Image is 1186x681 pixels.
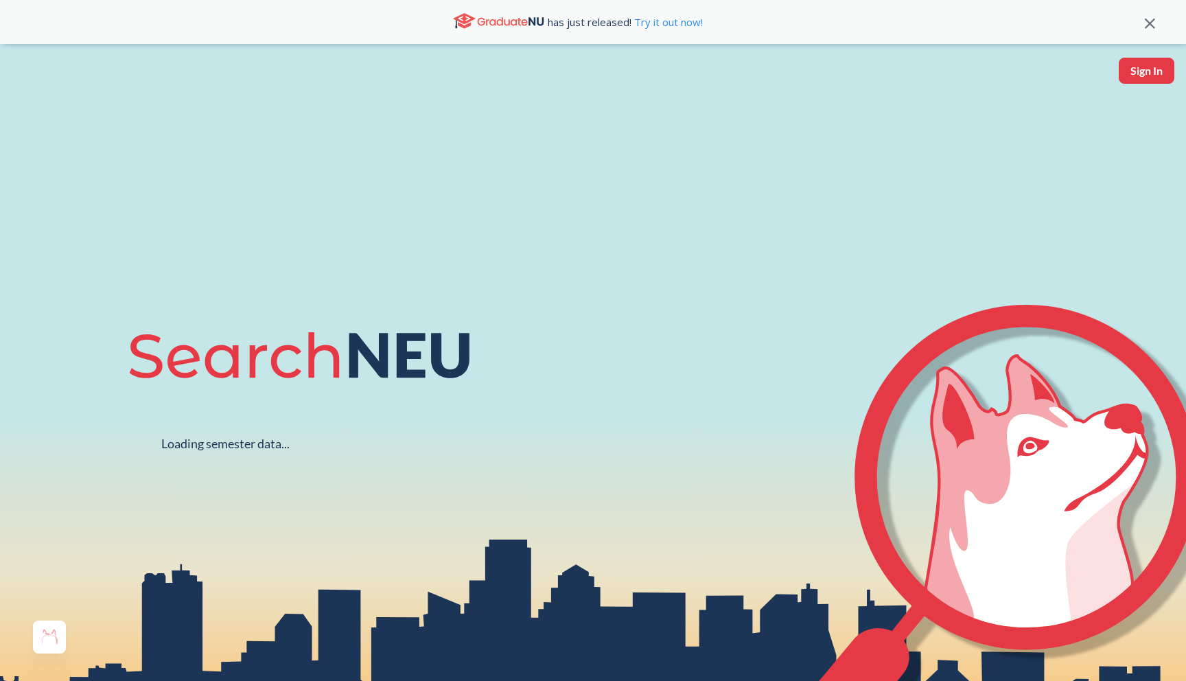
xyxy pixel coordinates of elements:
a: Try it out now! [631,15,703,29]
img: sandbox logo [14,58,46,100]
div: Loading semester data... [161,436,290,452]
button: Sign In [1119,58,1174,84]
span: has just released! [548,14,703,30]
a: sandbox logo [14,58,46,104]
